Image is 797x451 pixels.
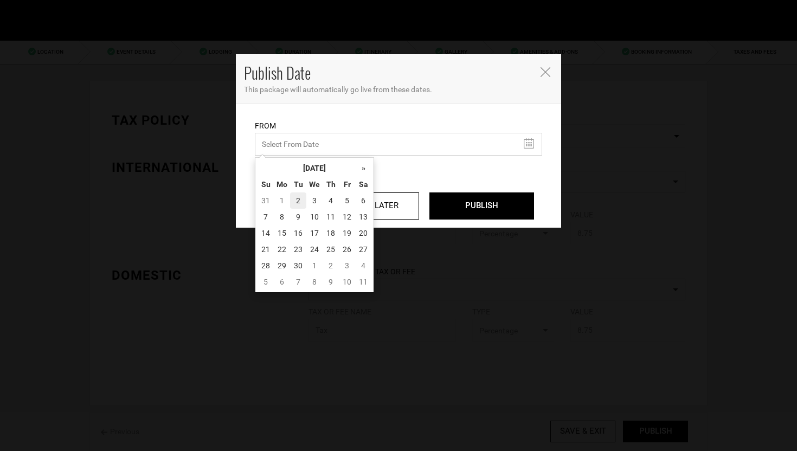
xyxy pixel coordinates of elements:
[274,241,290,257] td: 22
[258,192,274,209] td: 31
[306,274,323,290] td: 8
[255,133,542,156] input: Select From Date
[258,241,274,257] td: 21
[539,66,550,77] button: Close
[355,192,371,209] td: 6
[306,209,323,225] td: 10
[290,257,306,274] td: 30
[323,176,339,192] th: Th
[323,192,339,209] td: 4
[323,209,339,225] td: 11
[323,257,339,274] td: 2
[306,192,323,209] td: 3
[355,257,371,274] td: 4
[355,209,371,225] td: 13
[355,274,371,290] td: 11
[244,84,553,95] p: This package will automatically go live from these dates.
[339,225,355,241] td: 19
[306,176,323,192] th: We
[323,241,339,257] td: 25
[258,176,274,192] th: Su
[339,241,355,257] td: 26
[274,209,290,225] td: 8
[290,176,306,192] th: Tu
[274,225,290,241] td: 15
[290,225,306,241] td: 16
[355,225,371,241] td: 20
[339,274,355,290] td: 10
[355,160,371,176] th: »
[429,192,534,220] input: PUBLISH
[355,176,371,192] th: Sa
[244,62,531,84] h4: Publish Date
[255,120,276,131] label: From
[339,257,355,274] td: 3
[323,225,339,241] td: 18
[339,192,355,209] td: 5
[274,192,290,209] td: 1
[339,176,355,192] th: Fr
[355,241,371,257] td: 27
[274,257,290,274] td: 29
[306,241,323,257] td: 24
[290,192,306,209] td: 2
[274,274,290,290] td: 6
[306,225,323,241] td: 17
[290,274,306,290] td: 7
[290,209,306,225] td: 9
[258,209,274,225] td: 7
[274,176,290,192] th: Mo
[258,225,274,241] td: 14
[306,257,323,274] td: 1
[258,257,274,274] td: 28
[290,241,306,257] td: 23
[339,209,355,225] td: 12
[323,274,339,290] td: 9
[258,274,274,290] td: 5
[274,160,355,176] th: [DATE]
